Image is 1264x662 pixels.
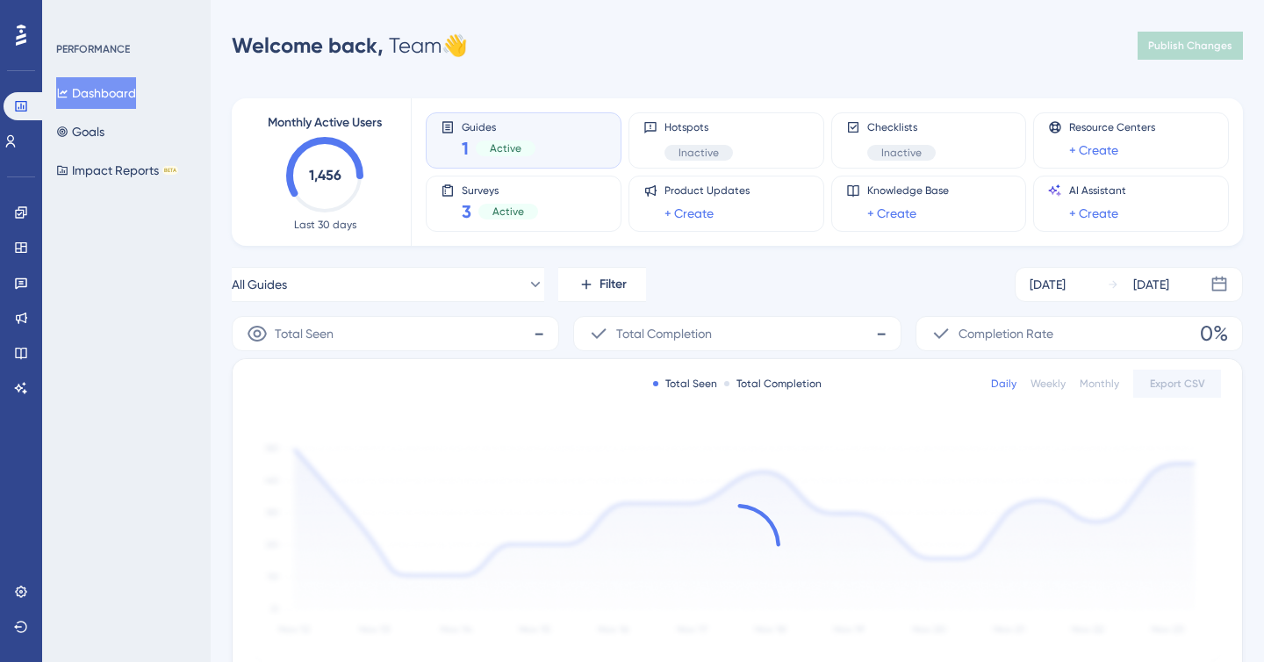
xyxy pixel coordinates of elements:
span: All Guides [232,274,287,295]
span: Total Completion [616,323,712,344]
a: + Create [1069,140,1118,161]
div: BETA [162,166,178,175]
a: + Create [1069,203,1118,224]
span: - [876,320,887,348]
span: Inactive [881,146,922,160]
button: Publish Changes [1138,32,1243,60]
button: Export CSV [1133,370,1221,398]
span: AI Assistant [1069,183,1126,198]
span: Export CSV [1150,377,1205,391]
button: Impact ReportsBETA [56,155,178,186]
a: + Create [867,203,916,224]
div: Daily [991,377,1016,391]
a: + Create [664,203,714,224]
span: Surveys [462,183,538,196]
span: Active [490,141,521,155]
span: Publish Changes [1148,39,1232,53]
div: [DATE] [1030,274,1066,295]
span: Active [492,205,524,219]
span: Guides [462,120,535,133]
span: Welcome back, [232,32,384,58]
button: Filter [558,267,646,302]
span: Last 30 days [294,218,356,232]
div: Total Seen [653,377,717,391]
span: 0% [1200,320,1228,348]
button: All Guides [232,267,544,302]
span: Monthly Active Users [268,112,382,133]
text: 1,456 [309,167,341,183]
div: PERFORMANCE [56,42,130,56]
span: Checklists [867,120,936,134]
div: Team 👋 [232,32,468,60]
button: Goals [56,116,104,148]
span: Hotspots [664,120,733,134]
span: Filter [600,274,627,295]
div: [DATE] [1133,274,1169,295]
span: 1 [462,136,469,161]
span: Product Updates [664,183,750,198]
button: Dashboard [56,77,136,109]
span: Knowledge Base [867,183,949,198]
span: Total Seen [275,323,334,344]
div: Weekly [1031,377,1066,391]
span: 3 [462,199,471,224]
span: Resource Centers [1069,120,1155,134]
div: Total Completion [724,377,822,391]
span: Completion Rate [959,323,1053,344]
div: Monthly [1080,377,1119,391]
span: - [534,320,544,348]
span: Inactive [679,146,719,160]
